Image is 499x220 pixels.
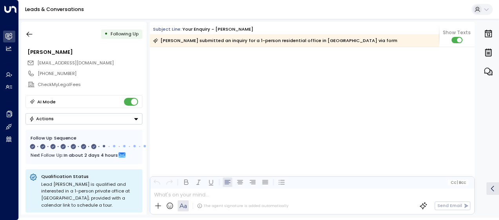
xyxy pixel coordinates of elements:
div: Next Follow Up: [31,151,137,159]
div: Button group with a nested menu [25,113,142,125]
div: AI Mode [37,98,56,106]
span: Cc Bcc [451,180,466,185]
span: Following Up [111,31,138,37]
span: Subject Line: [153,26,182,32]
button: Redo [165,178,174,187]
div: Follow Up Sequence [31,135,137,141]
div: [PERSON_NAME] [27,48,142,56]
div: • [104,28,108,40]
button: Actions [25,113,142,125]
button: Cc|Bcc [448,180,468,185]
div: Lead [PERSON_NAME] is qualified and interested in a 1-person private office at [GEOGRAPHIC_DATA];... [41,181,138,209]
div: [PHONE_NUMBER] [38,70,142,77]
a: Leads & Conversations [25,6,84,13]
p: Qualification Status [41,173,138,180]
span: | [457,180,458,185]
span: [EMAIL_ADDRESS][DOMAIN_NAME] [37,60,114,66]
div: CheckMyLegalFees [38,81,142,88]
span: mark.carlisle@checkmylegalfees.com [37,60,114,66]
span: In about 2 days 4 hours [64,151,118,159]
div: [PERSON_NAME] submitted an inquiry for a 1-person residential office in [GEOGRAPHIC_DATA] via form [153,37,397,44]
div: Actions [29,116,54,121]
div: Your enquiry - [PERSON_NAME] [182,26,253,33]
span: Show Texts [443,29,471,36]
div: The agent signature is added automatically [197,203,288,209]
button: Undo [152,178,162,187]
